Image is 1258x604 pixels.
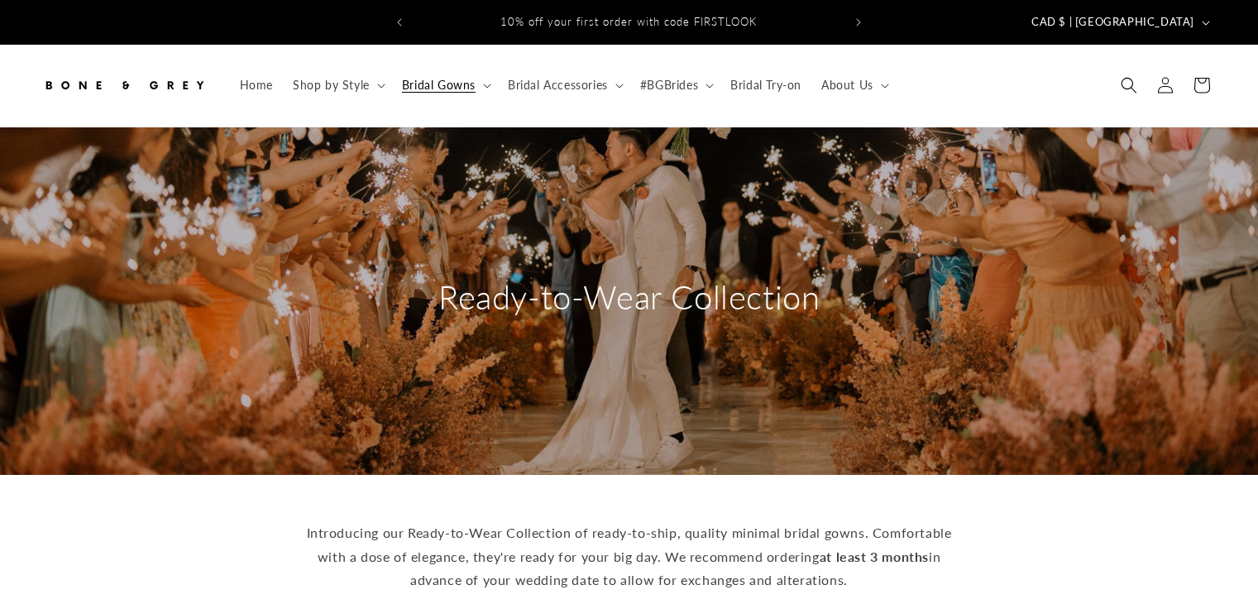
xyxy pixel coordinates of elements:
[720,68,811,103] a: Bridal Try-on
[640,78,698,93] span: #BGBrides
[821,78,873,93] span: About Us
[240,78,273,93] span: Home
[1031,14,1194,31] span: CAD $ | [GEOGRAPHIC_DATA]
[392,68,498,103] summary: Bridal Gowns
[402,78,476,93] span: Bridal Gowns
[36,61,213,110] a: Bone and Grey Bridal
[498,68,630,103] summary: Bridal Accessories
[293,78,370,93] span: Shop by Style
[500,15,757,28] span: 10% off your first order with code FIRSTLOOK
[811,68,896,103] summary: About Us
[307,521,952,592] p: Introducing our Ready-to-Wear Collection of ready-to-ship, quality minimal bridal gowns. Comforta...
[508,78,608,93] span: Bridal Accessories
[41,67,207,103] img: Bone and Grey Bridal
[730,78,801,93] span: Bridal Try-on
[381,7,418,38] button: Previous announcement
[283,68,392,103] summary: Shop by Style
[230,68,283,103] a: Home
[630,68,720,103] summary: #BGBrides
[438,276,820,319] h2: Ready-to-Wear Collection
[820,549,929,564] strong: at least 3 months
[1021,7,1217,38] button: CAD $ | [GEOGRAPHIC_DATA]
[840,7,877,38] button: Next announcement
[1111,67,1147,103] summary: Search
